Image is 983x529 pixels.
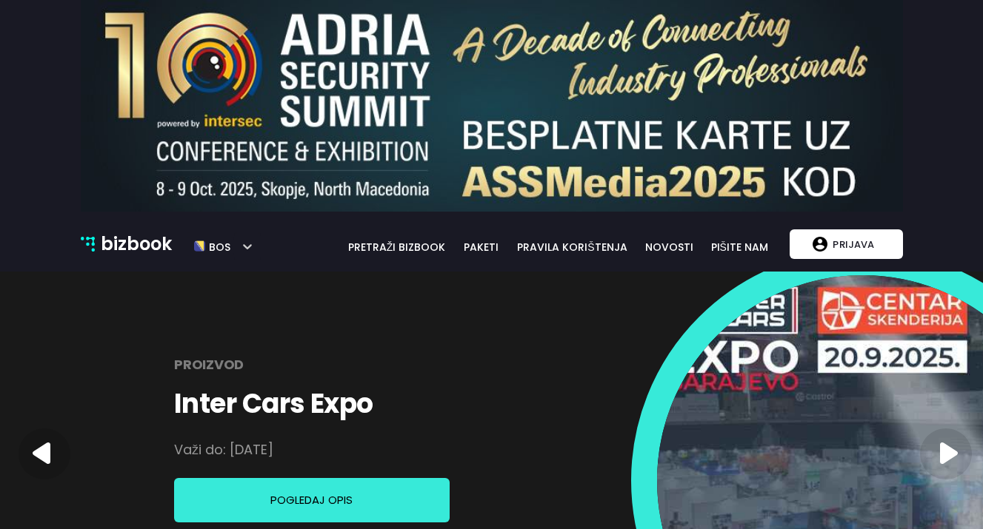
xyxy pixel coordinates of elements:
[174,478,450,522] button: Pogledaj opis
[81,230,173,258] a: bizbook
[637,239,702,255] a: novosti
[174,350,244,380] h2: Proizvod
[813,237,827,252] img: account logo
[205,235,230,254] h5: bos
[194,235,205,259] img: bos
[101,230,172,258] p: bizbook
[174,435,273,465] p: Važi do: [DATE]
[790,229,902,259] button: Prijava
[339,239,456,255] a: pretraži bizbook
[827,230,879,258] p: Prijava
[455,239,507,255] a: paketi
[507,239,636,255] a: pravila korištenja
[174,386,373,422] h1: Inter Cars Expo
[81,237,96,252] img: bizbook
[702,239,777,255] a: pišite nam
